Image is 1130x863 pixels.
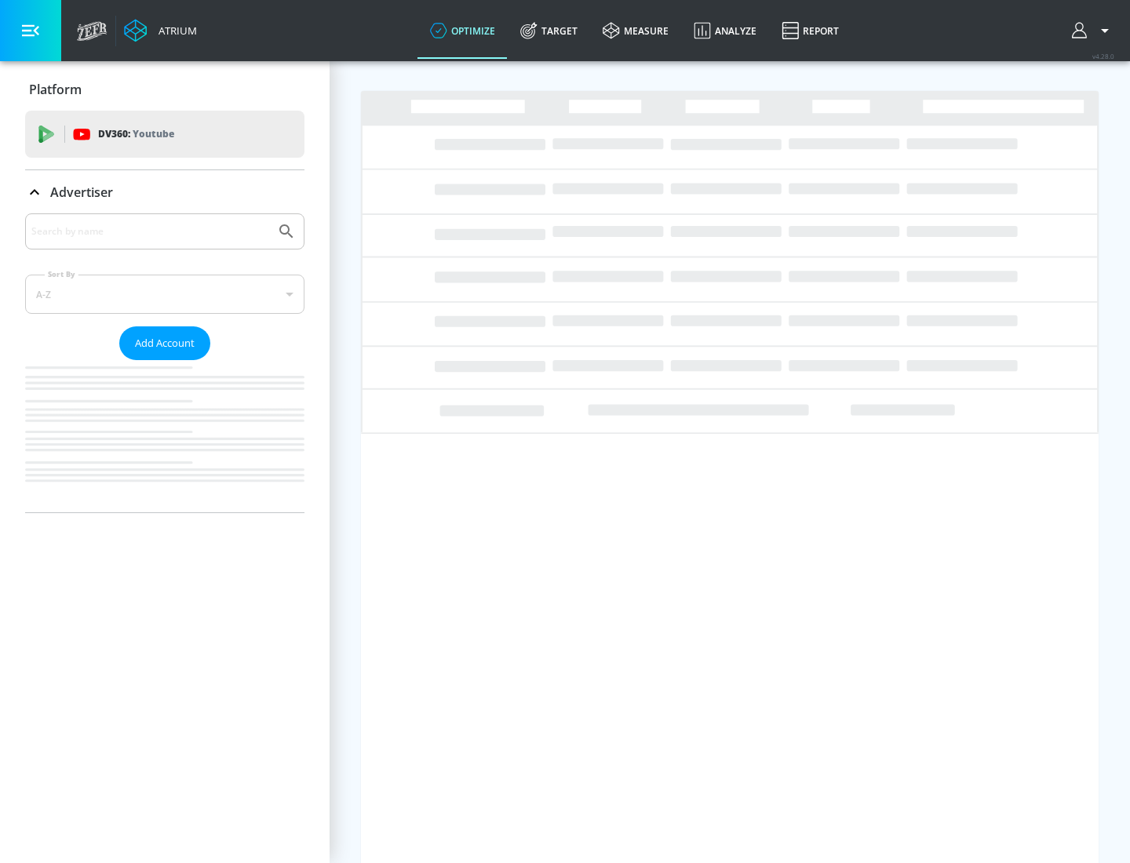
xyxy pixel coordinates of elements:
div: Atrium [152,24,197,38]
div: Platform [25,67,304,111]
div: Advertiser [25,213,304,512]
p: DV360: [98,126,174,143]
nav: list of Advertiser [25,360,304,512]
a: optimize [417,2,508,59]
span: v 4.28.0 [1092,52,1114,60]
a: measure [590,2,681,59]
p: Youtube [133,126,174,142]
p: Platform [29,81,82,98]
div: A-Z [25,275,304,314]
a: Target [508,2,590,59]
p: Advertiser [50,184,113,201]
span: Add Account [135,334,195,352]
div: DV360: Youtube [25,111,304,158]
a: Atrium [124,19,197,42]
button: Add Account [119,326,210,360]
a: Analyze [681,2,769,59]
label: Sort By [45,269,78,279]
div: Advertiser [25,170,304,214]
input: Search by name [31,221,269,242]
a: Report [769,2,851,59]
